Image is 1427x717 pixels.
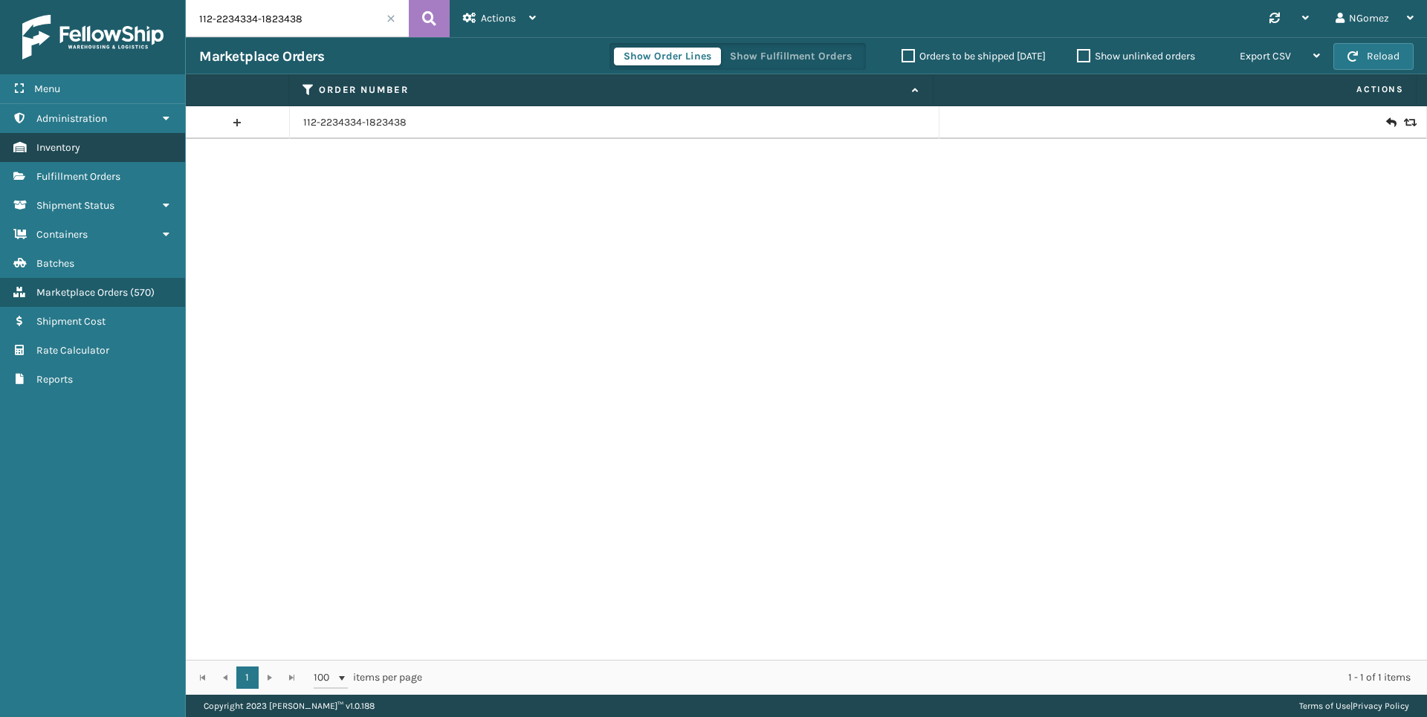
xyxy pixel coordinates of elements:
[1240,50,1291,62] span: Export CSV
[34,82,60,95] span: Menu
[303,115,407,130] a: 112-2234334-1823438
[319,83,905,97] label: Order Number
[36,141,80,154] span: Inventory
[199,48,324,65] h3: Marketplace Orders
[36,344,109,357] span: Rate Calculator
[1333,43,1414,70] button: Reload
[130,286,155,299] span: ( 570 )
[1299,701,1350,711] a: Terms of Use
[36,315,106,328] span: Shipment Cost
[314,666,422,689] span: items per page
[36,373,73,386] span: Reports
[1077,50,1195,62] label: Show unlinked orders
[1299,695,1409,717] div: |
[36,199,114,212] span: Shipment Status
[1386,115,1395,130] i: Create Return Label
[36,286,128,299] span: Marketplace Orders
[36,257,74,270] span: Batches
[22,15,164,59] img: logo
[36,228,88,241] span: Containers
[1353,701,1409,711] a: Privacy Policy
[36,170,120,183] span: Fulfillment Orders
[614,48,721,65] button: Show Order Lines
[938,77,1413,102] span: Actions
[481,12,516,25] span: Actions
[902,50,1046,62] label: Orders to be shipped [DATE]
[314,670,336,685] span: 100
[36,112,107,125] span: Administration
[443,670,1411,685] div: 1 - 1 of 1 items
[720,48,861,65] button: Show Fulfillment Orders
[204,695,375,717] p: Copyright 2023 [PERSON_NAME]™ v 1.0.188
[1404,117,1413,128] i: Replace
[236,666,259,689] a: 1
